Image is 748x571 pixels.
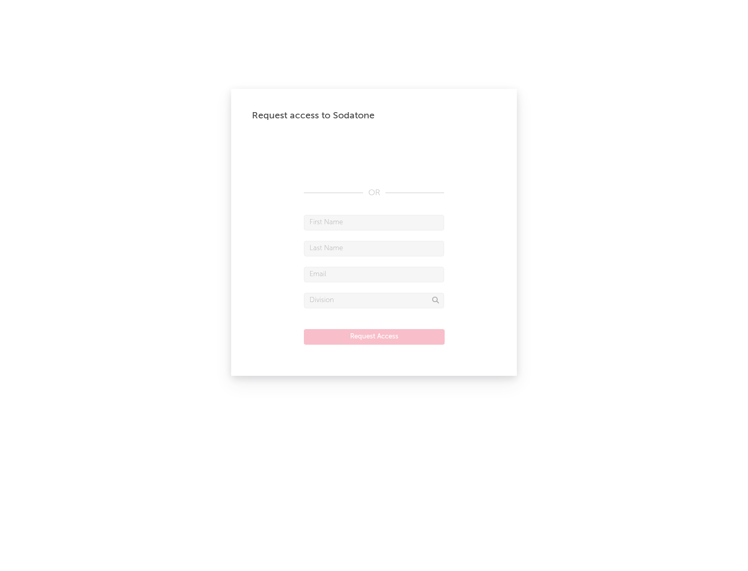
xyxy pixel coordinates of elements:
div: OR [304,187,444,199]
input: First Name [304,215,444,230]
input: Last Name [304,241,444,256]
button: Request Access [304,329,445,345]
input: Division [304,293,444,308]
div: Request access to Sodatone [252,110,496,122]
input: Email [304,267,444,282]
